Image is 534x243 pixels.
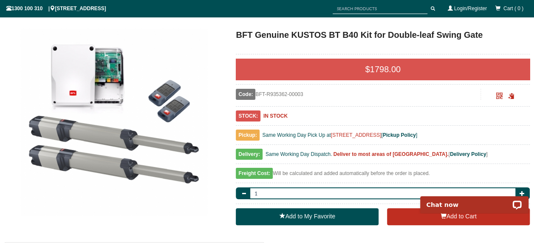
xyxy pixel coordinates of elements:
[370,65,401,74] span: 1798.00
[5,28,222,215] a: BFT Genuine KUSTOS BT B40 Kit for Double-leaf Swing Gate - - Gate Warehouse
[331,132,381,138] a: [STREET_ADDRESS]
[236,149,263,160] span: Delivery:
[236,89,480,100] div: BFT-R935362-00003
[333,3,427,14] input: SEARCH PRODUCTS
[496,94,503,100] a: Click to enlarge and scan to share.
[503,6,523,11] span: Cart ( 0 )
[236,130,259,141] span: Pickup:
[450,151,486,157] a: Delivery Policy
[236,208,379,225] a: Add to My Favorite
[6,6,106,11] span: 1300 100 310 | [STREET_ADDRESS]
[383,132,416,138] a: Pickup Policy
[20,28,207,215] img: BFT Genuine KUSTOS BT B40 Kit for Double-leaf Swing Gate - - Gate Warehouse
[266,151,332,157] span: Same Working Day Dispatch.
[236,168,273,179] span: Freight Cost:
[454,6,487,11] a: Login/Register
[236,110,260,121] span: STOCK:
[508,93,514,99] span: Click to copy the URL
[236,28,530,41] h1: BFT Genuine KUSTOS BT B40 Kit for Double-leaf Swing Gate
[262,132,417,138] span: Same Working Day Pick Up at [ ]
[333,151,449,157] b: Deliver to most areas of [GEOGRAPHIC_DATA].
[236,168,530,183] div: Will be calculated and added automatically before the order is placed.
[236,149,530,164] div: [ ]
[387,208,530,225] button: Add to Cart
[415,186,534,213] iframe: LiveChat chat widget
[236,89,255,100] span: Code:
[236,59,530,80] div: $
[263,113,288,119] b: IN STOCK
